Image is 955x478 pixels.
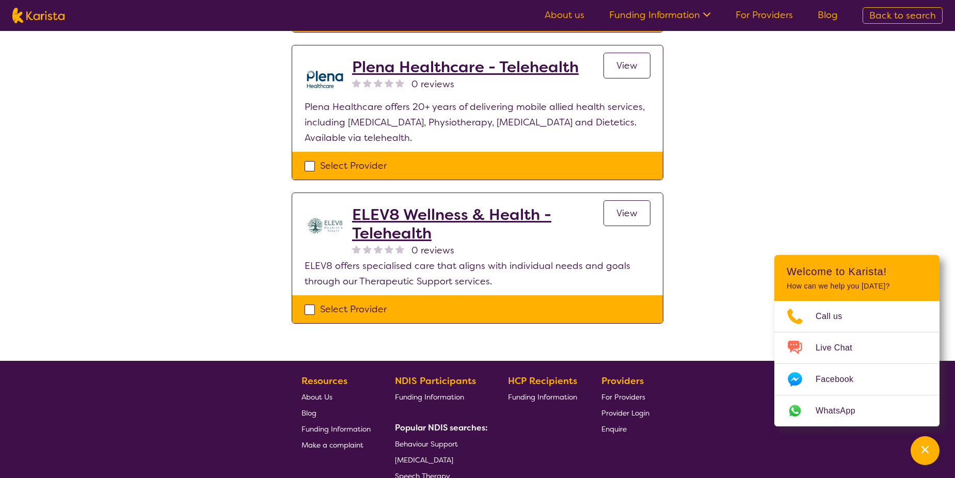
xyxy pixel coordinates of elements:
[508,389,577,405] a: Funding Information
[301,440,363,450] span: Make a complaint
[301,389,371,405] a: About Us
[508,392,577,402] span: Funding Information
[603,53,650,78] a: View
[816,340,865,356] span: Live Chat
[352,78,361,87] img: nonereviewstar
[508,375,577,387] b: HCP Recipients
[374,245,383,253] img: nonereviewstar
[816,372,866,387] span: Facebook
[816,309,855,324] span: Call us
[305,99,650,146] p: Plena Healthcare offers 20+ years of delivering mobile allied health services, including [MEDICAL...
[787,282,927,291] p: How can we help you [DATE]?
[395,375,476,387] b: NDIS Participants
[385,245,393,253] img: nonereviewstar
[601,375,644,387] b: Providers
[363,78,372,87] img: nonereviewstar
[395,392,464,402] span: Funding Information
[385,78,393,87] img: nonereviewstar
[352,245,361,253] img: nonereviewstar
[12,8,65,23] img: Karista logo
[411,243,454,258] span: 0 reviews
[774,255,940,426] div: Channel Menu
[301,375,347,387] b: Resources
[818,9,838,21] a: Blog
[911,436,940,465] button: Channel Menu
[301,392,332,402] span: About Us
[736,9,793,21] a: For Providers
[395,455,453,465] span: [MEDICAL_DATA]
[609,9,711,21] a: Funding Information
[601,421,649,437] a: Enquire
[301,408,316,418] span: Blog
[395,422,488,433] b: Popular NDIS searches:
[616,59,638,72] span: View
[301,424,371,434] span: Funding Information
[774,301,940,426] ul: Choose channel
[545,9,584,21] a: About us
[374,78,383,87] img: nonereviewstar
[787,265,927,278] h2: Welcome to Karista!
[352,205,603,243] a: ELEV8 Wellness & Health - Telehealth
[305,258,650,289] p: ELEV8 offers specialised care that aligns with individual needs and goals through our Therapeutic...
[301,421,371,437] a: Funding Information
[305,205,346,247] img: yihuczgmrom8nsaxakka.jpg
[395,78,404,87] img: nonereviewstar
[601,408,649,418] span: Provider Login
[305,58,346,99] img: qwv9egg5taowukv2xnze.png
[395,439,458,449] span: Behaviour Support
[395,389,484,405] a: Funding Information
[601,405,649,421] a: Provider Login
[395,436,484,452] a: Behaviour Support
[395,452,484,468] a: [MEDICAL_DATA]
[863,7,943,24] a: Back to search
[363,245,372,253] img: nonereviewstar
[601,389,649,405] a: For Providers
[301,405,371,421] a: Blog
[411,76,454,92] span: 0 reviews
[816,403,868,419] span: WhatsApp
[301,437,371,453] a: Make a complaint
[603,200,650,226] a: View
[601,424,627,434] span: Enquire
[616,207,638,219] span: View
[395,245,404,253] img: nonereviewstar
[601,392,645,402] span: For Providers
[869,9,936,22] span: Back to search
[774,395,940,426] a: Web link opens in a new tab.
[352,58,579,76] a: Plena Healthcare - Telehealth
